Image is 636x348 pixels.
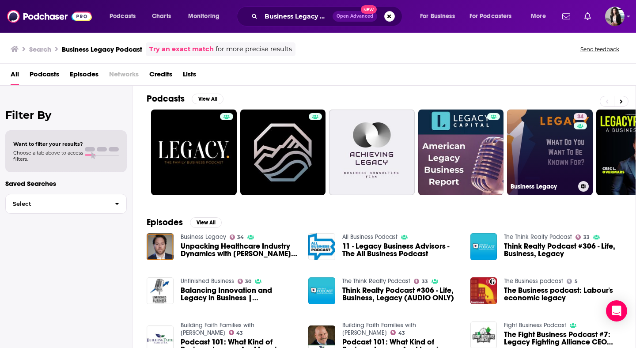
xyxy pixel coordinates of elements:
[605,7,625,26] img: User Profile
[181,233,226,241] a: Business Legacy
[188,10,220,23] span: Monitoring
[504,277,563,285] a: The Business podcast
[237,235,244,239] span: 34
[13,150,83,162] span: Choose a tab above to access filters.
[337,14,373,19] span: Open Advanced
[504,331,621,346] a: The Fight Business Podcast #7: Legacy Fighting Alliance CEO Ed Soares
[414,279,428,284] a: 33
[342,233,397,241] a: All Business Podcast
[575,235,590,240] a: 33
[147,217,183,228] h2: Episodes
[422,280,428,284] span: 33
[531,10,546,23] span: More
[181,322,254,337] a: Building Faith Families with Steve Demme
[583,235,590,239] span: 33
[29,45,51,53] h3: Search
[147,233,174,260] img: Unpacking Healthcare Industry Dynamics with Roy Bejarano on Business Legacy Podcast
[147,93,223,104] a: PodcastsView All
[507,110,593,195] a: 34Business Legacy
[361,5,377,14] span: New
[511,183,575,190] h3: Business Legacy
[342,242,460,257] a: 11 - Legacy Business Advisors - The All Business Podcast
[149,67,172,85] a: Credits
[559,9,574,24] a: Show notifications dropdown
[398,331,405,335] span: 43
[567,279,578,284] a: 5
[109,67,139,85] span: Networks
[181,242,298,257] span: Unpacking Healthcare Industry Dynamics with [PERSON_NAME] on Business Legacy Podcast
[342,322,416,337] a: Building Faith Families with Steve Demme
[30,67,59,85] span: Podcasts
[147,217,222,228] a: EpisodesView All
[236,331,243,335] span: 43
[390,330,405,335] a: 43
[229,330,243,335] a: 43
[181,287,298,302] span: Balancing Innovation and Legacy in Business | [PERSON_NAME] | Unfinished Business Podcast
[245,6,411,26] div: Search podcasts, credits, & more...
[464,9,525,23] button: open menu
[110,10,136,23] span: Podcasts
[504,242,621,257] a: Think Realty Podcast #306 - Life, Business, Legacy
[5,194,127,214] button: Select
[230,235,244,240] a: 34
[575,280,578,284] span: 5
[7,8,92,25] img: Podchaser - Follow, Share and Rate Podcasts
[152,10,171,23] span: Charts
[469,10,512,23] span: For Podcasters
[504,331,621,346] span: The Fight Business Podcast #7: Legacy Fighting Alliance CEO [PERSON_NAME]
[146,9,176,23] a: Charts
[525,9,557,23] button: open menu
[183,67,196,85] a: Lists
[181,277,234,285] a: Unfinished Business
[216,44,292,54] span: for more precise results
[574,113,587,120] a: 34
[149,44,214,54] a: Try an exact match
[605,7,625,26] span: Logged in as ElizabethCole
[308,233,335,260] img: 11 - Legacy Business Advisors - The All Business Podcast
[577,113,583,121] span: 34
[181,242,298,257] a: Unpacking Healthcare Industry Dynamics with Roy Bejarano on Business Legacy Podcast
[342,287,460,302] a: Think Realty Podcast #306 - Life, Business, Legacy (AUDIO ONLY)
[605,7,625,26] button: Show profile menu
[504,287,621,302] a: The Business podcast: Labour's economic legacy
[147,277,174,304] img: Balancing Innovation and Legacy in Business | Emily Chang | Unfinished Business Podcast
[192,94,223,104] button: View All
[333,11,377,22] button: Open AdvancedNew
[581,9,594,24] a: Show notifications dropdown
[103,9,147,23] button: open menu
[308,277,335,304] img: Think Realty Podcast #306 - Life, Business, Legacy (AUDIO ONLY)
[470,277,497,304] img: The Business podcast: Labour's economic legacy
[504,233,572,241] a: The Think Realty Podcast
[342,277,410,285] a: The Think Realty Podcast
[504,322,566,329] a: Fight Business Podcast
[5,109,127,121] h2: Filter By
[70,67,98,85] a: Episodes
[470,233,497,260] img: Think Realty Podcast #306 - Life, Business, Legacy
[181,287,298,302] a: Balancing Innovation and Legacy in Business | Emily Chang | Unfinished Business Podcast
[578,45,622,53] button: Send feedback
[420,10,455,23] span: For Business
[11,67,19,85] a: All
[238,279,252,284] a: 30
[261,9,333,23] input: Search podcasts, credits, & more...
[182,9,231,23] button: open menu
[190,217,222,228] button: View All
[147,93,185,104] h2: Podcasts
[6,201,108,207] span: Select
[62,45,142,53] h3: Business Legacy Podcast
